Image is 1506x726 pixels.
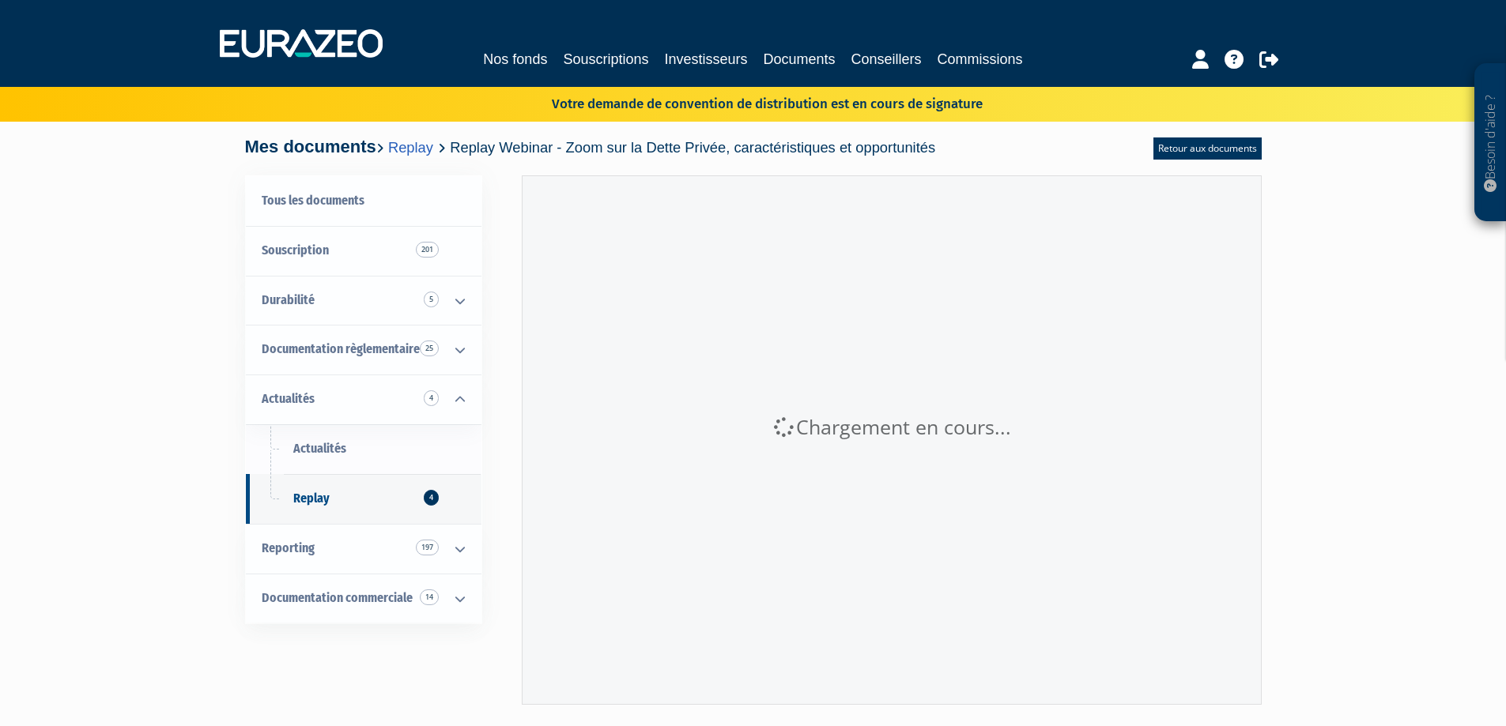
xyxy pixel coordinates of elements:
[246,524,481,574] a: Reporting 197
[246,226,481,276] a: Souscription201
[262,590,413,605] span: Documentation commerciale
[293,441,346,456] span: Actualités
[450,139,935,156] span: Replay Webinar - Zoom sur la Dette Privée, caractéristiques et opportunités
[246,325,481,374] a: Documentation règlementaire 25
[262,292,315,307] span: Durabilité
[424,292,439,307] span: 5
[246,176,481,226] a: Tous les documents
[938,48,1023,70] a: Commissions
[220,29,383,58] img: 1732889491-logotype_eurazeo_blanc_rvb.png
[664,48,747,70] a: Investisseurs
[563,48,648,70] a: Souscriptions
[483,48,547,70] a: Nos fonds
[245,137,936,156] h4: Mes documents
[1481,72,1500,214] p: Besoin d'aide ?
[420,589,439,605] span: 14
[416,540,439,555] span: 197
[246,474,481,524] a: Replay4
[246,574,481,623] a: Documentation commerciale 14
[506,91,983,114] p: Votre demande de convention de distribution est en cours de signature
[424,390,439,406] span: 4
[293,491,330,506] span: Replay
[764,48,836,70] a: Documents
[851,48,922,70] a: Conseillers
[1153,137,1262,160] a: Retour aux documents
[416,242,439,258] span: 201
[388,139,433,156] a: Replay
[262,540,315,555] span: Reporting
[246,276,481,325] a: Durabilité 5
[420,340,439,356] span: 25
[523,413,1261,442] div: Chargement en cours...
[262,341,420,356] span: Documentation règlementaire
[262,391,315,406] span: Actualités
[262,243,329,258] span: Souscription
[246,374,481,424] a: Actualités 4
[246,424,481,474] a: Actualités
[424,490,439,506] span: 4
